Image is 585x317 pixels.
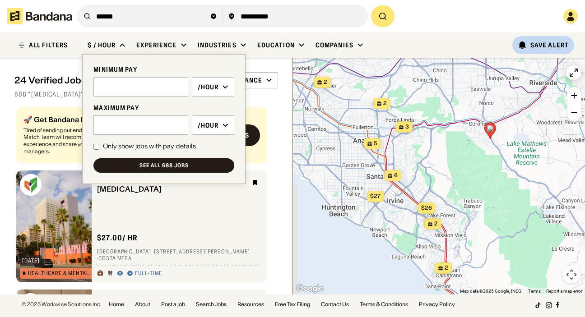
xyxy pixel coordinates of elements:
[405,123,409,131] span: 3
[198,41,237,49] div: Industries
[562,266,580,284] button: Map camera controls
[28,271,93,276] div: Healthcare & Mental Health
[22,302,102,307] div: © 2025 Workwise Solutions Inc.
[237,302,264,307] a: Resources
[370,193,381,199] span: $27
[528,289,541,294] a: Terms (opens in new tab)
[198,121,219,129] div: /hour
[445,264,448,272] span: 2
[383,100,387,107] span: 2
[93,144,99,150] input: Only show jobs with pay details
[23,127,172,155] div: Tired of sending out endless job applications? Bandana Match Team will recommend jobs tailored to...
[14,75,153,86] div: 24 Verified Jobs
[7,8,72,24] img: Bandana logotype
[275,302,310,307] a: Free Tax Filing
[88,41,116,49] div: $ / hour
[460,289,523,294] span: Map data ©2025 Google, INEGI
[136,41,176,49] div: Experience
[20,293,42,315] img: MemorialCare logo
[161,302,185,307] a: Post a job
[29,42,68,48] div: ALL FILTERS
[530,41,569,49] div: Save Alert
[419,302,455,307] a: Privacy Policy
[316,41,353,49] div: Companies
[394,172,398,179] span: 6
[97,185,246,193] div: [MEDICAL_DATA]
[135,302,150,307] a: About
[97,248,262,262] div: [GEOGRAPHIC_DATA] · [STREET_ADDRESS][PERSON_NAME] · Costa Mesa
[97,233,138,243] div: $ 27.00 / hr
[321,302,349,307] a: Contact Us
[103,142,195,151] div: Only show jobs with pay details
[23,116,172,123] div: 🚀 Get Bandana Matched (100% Free)
[198,83,219,91] div: /hour
[93,104,234,112] div: MAXIMUM PAY
[196,302,227,307] a: Search Jobs
[109,302,124,307] a: Home
[434,220,438,228] span: 2
[257,41,295,49] div: Education
[295,283,325,294] img: Google
[421,204,432,211] span: $26
[295,283,325,294] a: Open this area in Google Maps (opens a new window)
[324,78,327,86] span: 2
[20,174,42,196] img: MemorialCare logo
[360,302,408,307] a: Terms & Conditions
[546,289,582,294] a: Report a map error
[93,65,234,74] div: MINIMUM PAY
[14,104,278,294] div: grid
[374,140,377,147] span: 5
[139,163,188,168] div: See all 688 jobs
[14,90,278,98] div: 688 "[MEDICAL_DATA]" jobs on [DOMAIN_NAME]
[22,258,40,263] div: [DATE]
[135,270,162,277] div: Full-time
